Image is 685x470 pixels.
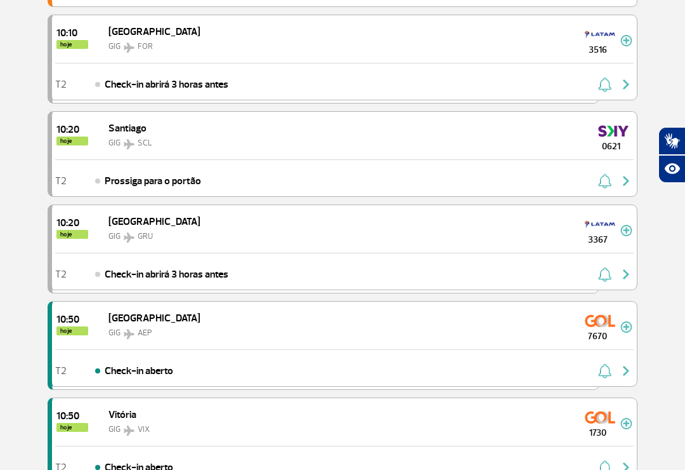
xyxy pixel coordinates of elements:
[598,267,611,282] img: sino-painel-voo.svg
[620,321,632,333] img: mais-info-painel-voo.svg
[618,173,634,189] img: seta-direita-painel-voo.svg
[105,363,173,379] span: Check-in aberto
[108,215,200,228] span: [GEOGRAPHIC_DATA]
[138,328,152,338] span: AEP
[108,25,200,38] span: [GEOGRAPHIC_DATA]
[108,328,121,338] span: GIG
[108,408,136,421] span: Vitória
[108,138,121,148] span: GIG
[105,77,228,92] span: Check-in abrirá 3 horas antes
[575,233,620,246] span: 3367
[108,122,147,135] span: Santiago
[56,411,88,421] span: 2025-09-26 10:50:00
[658,155,685,183] button: Abrir recursos assistivos.
[105,267,228,282] span: Check-in abrirá 3 horas antes
[598,121,629,141] img: Sky Airline
[56,326,88,335] span: hoje
[618,267,634,282] img: seta-direita-painel-voo.svg
[620,418,632,429] img: mais-info-painel-voo.svg
[138,41,153,51] span: FOR
[658,127,685,183] div: Plugin de acessibilidade da Hand Talk.
[588,140,634,153] span: 0621
[56,423,88,432] span: hoje
[575,330,620,343] span: 7670
[108,424,121,434] span: GIG
[138,231,153,241] span: GRU
[56,314,88,325] span: 2025-09-26 10:50:00
[108,41,121,51] span: GIG
[598,173,611,189] img: sino-painel-voo.svg
[620,35,632,46] img: mais-info-painel-voo.svg
[618,77,634,92] img: seta-direita-painel-voo.svg
[55,80,67,89] span: T2
[55,270,67,279] span: T2
[55,177,67,185] span: T2
[56,40,88,49] span: hoje
[585,311,615,331] img: GOL Transportes Aereos
[55,366,67,375] span: T2
[138,138,152,148] span: SCL
[620,225,632,236] img: mais-info-painel-voo.svg
[585,407,615,427] img: GOL Transportes Aereos
[56,218,88,228] span: 2025-09-26 10:20:00
[598,77,611,92] img: sino-painel-voo.svg
[585,214,615,234] img: TAM LINHAS AEREAS
[658,127,685,155] button: Abrir tradutor de língua de sinais.
[108,312,200,325] span: [GEOGRAPHIC_DATA]
[108,231,121,241] span: GIG
[575,426,620,440] span: 1730
[105,173,201,189] span: Prossiga para o portão
[56,124,88,135] span: 2025-09-26 10:20:00
[56,230,88,239] span: hoje
[138,424,150,434] span: VIX
[598,363,611,379] img: sino-painel-voo.svg
[585,24,615,44] img: TAM LINHAS AEREAS
[56,137,88,145] span: hoje
[56,28,88,38] span: 2025-09-26 10:10:00
[618,363,634,379] img: seta-direita-painel-voo.svg
[575,43,620,57] span: 3516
